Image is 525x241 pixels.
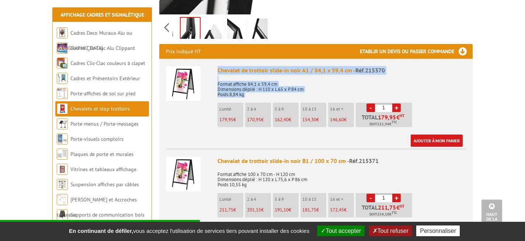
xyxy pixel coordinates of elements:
p: 10 à 15 [302,106,326,112]
p: € [275,207,299,213]
a: Suspension affiches par câbles [70,181,139,188]
span: 154,30 [302,116,316,123]
img: 215370_chevalet_trottoir_slide-in_1.jpg [250,18,268,41]
span: € [396,114,400,120]
p: Prix indiqué HT [166,44,201,59]
span: 201,15 [247,207,261,213]
p: € [330,207,354,213]
p: 2 à 4 [247,197,271,202]
p: € [219,117,243,122]
p: € [247,207,271,213]
a: Cadres et Présentoirs Extérieur [70,75,140,82]
img: Porte-affiches de sol sur pied [57,88,68,99]
sup: TTC [392,120,397,124]
a: Supports de communication bois [70,211,145,218]
a: Porte-visuels comptoirs [70,136,124,142]
a: Cadres Clic-Clac Alu Clippant [70,45,135,51]
span: 162,40 [275,116,289,123]
img: Cadres Deco Muraux Alu ou Bois [57,27,68,38]
span: Previous [163,21,170,34]
img: Porte-visuels comptoirs [57,133,68,145]
span: Réf.215370 [355,67,385,74]
a: Affichage Cadres et Signalétique [60,11,144,18]
p: € [275,117,299,122]
span: € [396,204,400,210]
p: 2 à 4 [247,106,271,112]
p: L'unité [219,106,243,112]
span: 170,95 [247,116,261,123]
sup: HT [400,113,404,118]
a: - [366,103,375,112]
span: Soit € [369,121,397,127]
a: Haut de la page [481,200,502,230]
a: Vitrines et tableaux affichage [70,166,136,173]
span: 146,60 [330,116,344,123]
p: € [302,207,326,213]
span: 191,10 [275,207,289,213]
button: Tout accepter [317,225,365,236]
p: € [330,117,354,122]
span: 179,95 [378,114,396,120]
p: € [302,117,326,122]
a: + [392,103,401,112]
p: 5 à 9 [275,197,299,202]
span: 211,75 [378,204,396,210]
span: 172,45 [330,207,344,213]
img: Suspension affiches par câbles [57,179,68,190]
img: Chevalet de trottoir slide-in noir B1 / 100 x 70 cm [166,157,201,191]
div: Chevalet de trottoir slide-in noir A1 / 84,1 x 59,4 cm - [218,66,466,75]
a: Porte-affiches de sol sur pied [70,90,135,97]
span: 179,95 [219,116,233,123]
sup: HT [400,204,404,209]
p: Total [358,204,412,217]
button: Tout refuser [369,225,412,236]
a: Plaques de porte et murales [70,151,133,157]
a: Cadres Clic-Clac couleurs à clapet [70,60,145,67]
p: Total [358,114,412,127]
span: Réf.215371 [349,157,379,164]
img: Plaques de porte et murales [57,149,68,160]
a: + [392,194,401,202]
a: - [366,194,375,202]
a: Chevalets et stop trottoirs [70,105,130,112]
p: Format affiche 100 x 70 cm - H 120 cm Dimensions déplié : H 120 x L 75,6 x P 86 cm Poids 10,55 kg [218,167,466,187]
img: Chevalets et stop trottoirs [57,103,68,114]
img: 215370_chevalet_trottoir_slide-in_3.jpg [204,18,222,41]
img: Cimaises et Accroches tableaux [57,194,68,205]
p: 5 à 9 [275,106,299,112]
p: € [219,207,243,213]
span: Soit € [369,211,397,217]
sup: TTC [392,211,397,215]
p: 16 et + [330,106,354,112]
a: Porte-menus / Porte-messages [70,120,139,127]
span: 254,10 [377,211,389,217]
div: Chevalet de trottoir slide-in noir B1 / 100 x 70 cm - [218,157,466,165]
span: 215,94 [377,121,389,127]
a: Cadres Deco Muraux Alu ou [GEOGRAPHIC_DATA] [57,30,132,51]
strong: En continuant de défiler, [69,228,133,234]
img: Cadres et Présentoirs Extérieur [57,73,68,84]
span: vous acceptez l'utilisation de services tiers pouvant installer des cookies [65,228,313,234]
a: [PERSON_NAME] et Accroches tableaux [57,196,137,218]
span: 181,75 [302,207,316,213]
img: Cadres Clic-Clac couleurs à clapet [57,58,68,69]
p: 16 et + [330,197,354,202]
button: Personnaliser (fenêtre modale) [416,225,460,236]
img: Chevalet de trottoir slide-in noir A1 / 84,1 x 59,4 cm [166,66,201,101]
span: 211,75 [219,207,233,213]
img: 215370_chevalet_trottoir_slide-in_2.jpg [227,18,245,41]
p: Format affiche 84,1 x 59,4 cm Dimensions déplié : H 110 x L 65 x P 84 cm Poids 8,84 kg [218,77,466,97]
h3: Etablir un devis ou passer commande [360,44,473,59]
p: 10 à 15 [302,197,326,202]
img: Vitrines et tableaux affichage [57,164,68,175]
img: Porte-menus / Porte-messages [57,118,68,129]
img: 215370_chevalet_trottoir_slide-in_4.jpg [181,18,200,41]
p: € [247,117,271,122]
a: Ajouter à mon panier [411,135,463,147]
p: L'unité [219,197,243,202]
